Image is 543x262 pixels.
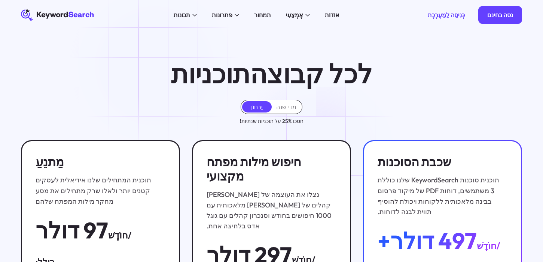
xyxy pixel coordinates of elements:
[108,229,131,241] font: /חוֹדֶשׁ
[207,154,301,184] font: חיפוש מילות מפתח מקצועי
[36,176,151,205] font: תוכנית המתחילים שלנו אידיאלית לעסקים קטנים יותר ולאלו שרק מתחילים את מסע מחקר מילות המפתח שלהם
[286,11,303,19] font: אֶמְצָעִי
[174,11,190,19] font: תכונות
[251,103,263,111] font: יַרחוֹן
[36,154,64,169] font: מַתנֵעַ
[212,11,232,19] font: פתרונות
[254,11,271,19] font: תמחור
[487,11,513,19] font: נסה בחינם
[477,240,500,251] font: /חוֹדֶשׁ
[36,216,108,244] font: 97 דולר
[171,57,250,90] font: תוכניות
[478,6,522,24] a: נסה בחינם
[276,103,296,111] font: מדי שנה
[428,11,465,19] font: כְּנִיסָה לַמַעֲרֶכֶת
[207,190,332,230] font: נצלו את העוצמה של [PERSON_NAME] קהלים של [PERSON_NAME] מלאכותית עם 1000 חיפושים בחודש וסנכרון קהל...
[320,9,344,21] a: אוֹדוֹת
[325,11,339,19] font: אוֹדוֹת
[250,57,372,90] font: לכל קבוצה
[250,9,275,21] a: תמחור
[378,154,451,169] font: שכבת הסוכנות
[240,118,303,124] font: חסכו 25% על תוכניות שנתיות!
[378,226,477,255] font: 497 דולר+
[378,176,499,216] font: תוכנית סוכנות KeywordSearch שלנו כוללת 3 משתמשים, דוחות PDF של מיקוד פרסום בבינה מלאכותית ללקוחות...
[419,6,474,24] a: כְּנִיסָה לַמַעֲרֶכֶת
